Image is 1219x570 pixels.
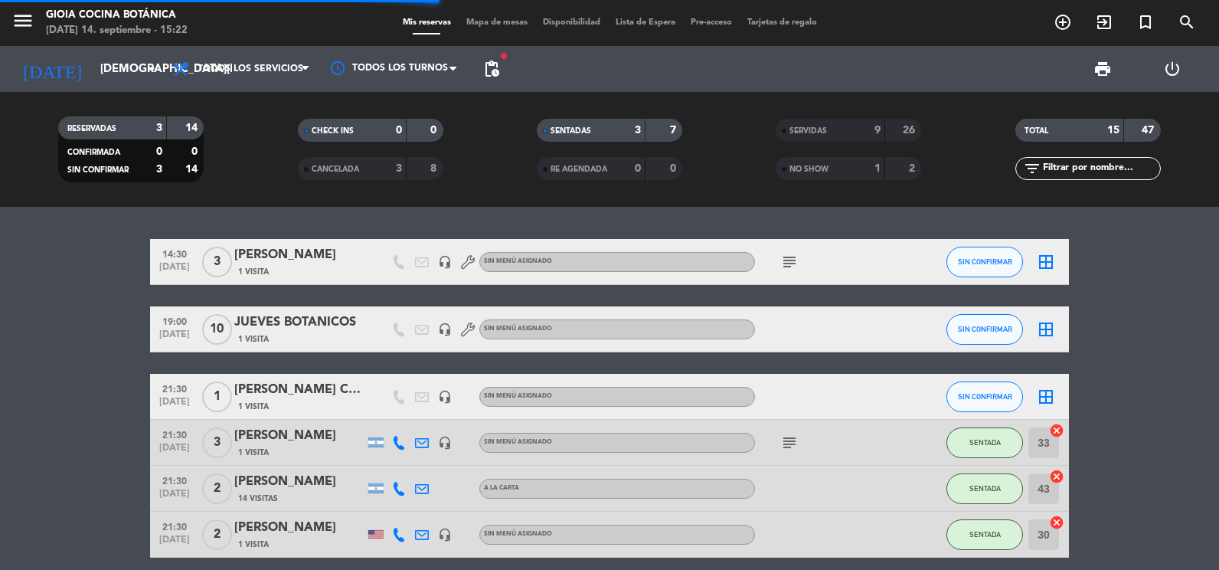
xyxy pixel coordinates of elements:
[969,484,1001,493] span: SENTADA
[551,127,591,135] span: SENTADAS
[438,528,452,542] i: headset_mic
[482,60,501,78] span: pending_actions
[185,164,201,175] strong: 14
[438,390,452,404] i: headset_mic
[430,125,440,136] strong: 0
[202,427,232,458] span: 3
[155,517,194,535] span: 21:30
[903,125,918,136] strong: 26
[683,18,740,27] span: Pre-acceso
[155,244,194,262] span: 14:30
[780,434,799,452] i: subject
[1025,127,1048,135] span: TOTAL
[238,401,269,413] span: 1 Visita
[969,438,1001,447] span: SENTADA
[484,439,552,445] span: Sin menú asignado
[484,531,552,537] span: Sin menú asignado
[946,314,1023,345] button: SIN CONFIRMAR
[155,379,194,397] span: 21:30
[635,163,641,174] strong: 0
[484,258,552,264] span: Sin menú asignado
[202,473,232,504] span: 2
[156,164,162,175] strong: 3
[155,471,194,489] span: 21:30
[198,64,303,74] span: Todos los servicios
[234,313,364,332] div: JUEVES BOTANICOS
[202,519,232,550] span: 2
[874,163,881,174] strong: 1
[312,127,354,135] span: CHECK INS
[909,163,918,174] strong: 2
[46,8,188,23] div: Gioia Cocina Botánica
[191,146,201,157] strong: 0
[1138,46,1208,92] div: LOG OUT
[438,323,452,336] i: headset_mic
[430,163,440,174] strong: 8
[946,473,1023,504] button: SENTADA
[958,325,1012,333] span: SIN CONFIRMAR
[238,333,269,346] span: 1 Visita
[1037,388,1055,406] i: border_all
[202,382,232,412] span: 1
[11,9,34,32] i: menu
[46,23,188,38] div: [DATE] 14. septiembre - 15:22
[484,326,552,332] span: Sin menú asignado
[11,52,93,86] i: [DATE]
[185,123,201,133] strong: 14
[1093,60,1112,78] span: print
[1095,13,1113,31] i: exit_to_app
[789,127,827,135] span: SERVIDAS
[238,447,269,459] span: 1 Visita
[1136,13,1155,31] i: turned_in_not
[946,519,1023,550] button: SENTADA
[1049,515,1064,530] i: cancel
[155,425,194,443] span: 21:30
[155,262,194,280] span: [DATE]
[499,51,508,61] span: fiber_manual_record
[969,530,1001,539] span: SENTADA
[238,539,269,551] span: 1 Visita
[1107,125,1119,136] strong: 15
[238,493,278,505] span: 14 Visitas
[155,312,194,329] span: 19:00
[202,314,232,345] span: 10
[551,165,607,173] span: RE AGENDADA
[740,18,825,27] span: Tarjetas de regalo
[234,518,364,538] div: [PERSON_NAME]
[1049,423,1064,438] i: cancel
[67,166,129,174] span: SIN CONFIRMAR
[484,485,519,491] span: A la Carta
[155,397,194,414] span: [DATE]
[1054,13,1072,31] i: add_circle_outline
[1163,60,1181,78] i: power_settings_new
[234,245,364,265] div: [PERSON_NAME]
[202,247,232,277] span: 3
[156,123,162,133] strong: 3
[396,163,402,174] strong: 3
[946,427,1023,458] button: SENTADA
[238,266,269,278] span: 1 Visita
[608,18,683,27] span: Lista de Espera
[958,392,1012,401] span: SIN CONFIRMAR
[1037,320,1055,339] i: border_all
[234,426,364,446] div: [PERSON_NAME]
[1041,160,1160,177] input: Filtrar por nombre...
[780,253,799,271] i: subject
[438,255,452,269] i: headset_mic
[142,60,161,78] i: arrow_drop_down
[789,165,828,173] span: NO SHOW
[312,165,359,173] span: CANCELADA
[1178,13,1196,31] i: search
[635,125,641,136] strong: 3
[459,18,535,27] span: Mapa de mesas
[11,9,34,38] button: menu
[484,393,552,399] span: Sin menú asignado
[155,489,194,506] span: [DATE]
[438,436,452,450] i: headset_mic
[67,149,120,156] span: CONFIRMADA
[396,125,402,136] strong: 0
[155,535,194,552] span: [DATE]
[234,380,364,400] div: [PERSON_NAME] COMIENZA 21:30HS
[395,18,459,27] span: Mis reservas
[874,125,881,136] strong: 9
